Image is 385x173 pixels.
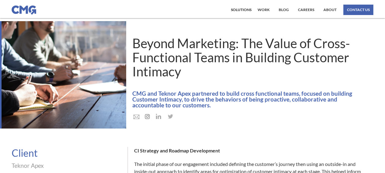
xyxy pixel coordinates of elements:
h1: Beyond Marketing: The Value of Cross-Functional Teams in Building Customer Intimacy [132,36,370,79]
strong: CI Strategy and Roadmap Development [134,148,220,153]
img: LinkedIn icon in grey [155,113,162,120]
div: Teknor Apex [12,162,121,169]
img: Twitter icon in gray [167,112,174,120]
img: CMG logo in blue. [12,6,36,15]
a: work [256,5,271,15]
a: Blog [277,5,290,15]
a: About [322,5,338,15]
a: Careers [296,5,316,15]
div: Client [12,147,121,159]
h1: CMG and Teknor Apex partnered to build cross functional teams, focused on building Customer Intim... [132,90,370,108]
img: instagram logo in grey [144,113,150,120]
div: Solutions [231,8,251,12]
div: contact us [347,8,370,12]
img: mail icon in grey [133,114,140,120]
